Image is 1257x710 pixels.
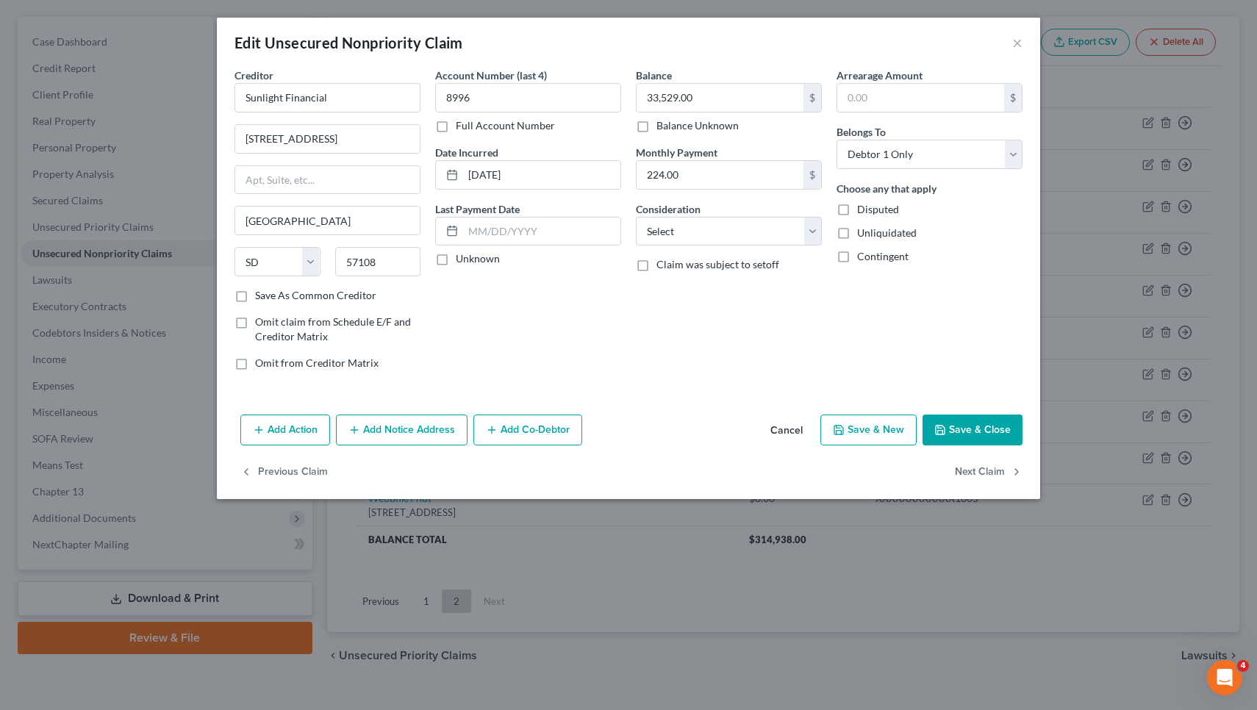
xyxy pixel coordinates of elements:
input: Enter zip... [335,247,421,276]
label: Balance Unknown [656,118,739,133]
label: Account Number (last 4) [435,68,547,83]
label: Balance [636,68,672,83]
input: 0.00 [637,161,803,189]
label: Consideration [636,201,701,217]
input: Enter city... [235,207,420,234]
label: Arrearage Amount [837,68,923,83]
span: Disputed [857,203,899,215]
label: Unknown [456,251,500,266]
div: $ [803,84,821,112]
button: × [1012,34,1023,51]
label: Full Account Number [456,118,555,133]
span: Belongs To [837,126,886,138]
input: XXXX [435,83,621,112]
div: Edit Unsecured Nonpriority Claim [234,32,463,53]
div: $ [803,161,821,189]
button: Add Action [240,415,330,445]
label: Save As Common Creditor [255,288,376,303]
input: Apt, Suite, etc... [235,166,420,194]
label: Last Payment Date [435,201,520,217]
button: Save & Close [923,415,1023,445]
span: Unliquidated [857,226,917,239]
iframe: Intercom live chat [1207,660,1242,695]
span: 4 [1237,660,1249,672]
button: Add Co-Debtor [473,415,582,445]
input: Search creditor by name... [234,83,420,112]
span: Omit claim from Schedule E/F and Creditor Matrix [255,315,411,343]
input: 0.00 [637,84,803,112]
input: 0.00 [837,84,1004,112]
label: Choose any that apply [837,181,937,196]
span: Creditor [234,69,273,82]
input: Enter address... [235,125,420,153]
label: Date Incurred [435,145,498,160]
button: Cancel [759,416,814,445]
span: Contingent [857,250,909,262]
input: MM/DD/YYYY [463,161,620,189]
button: Next Claim [955,457,1023,488]
button: Save & New [820,415,917,445]
div: $ [1004,84,1022,112]
button: Previous Claim [240,457,328,488]
input: MM/DD/YYYY [463,218,620,245]
button: Add Notice Address [336,415,468,445]
span: Omit from Creditor Matrix [255,356,379,369]
label: Monthly Payment [636,145,717,160]
span: Claim was subject to setoff [656,258,779,270]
